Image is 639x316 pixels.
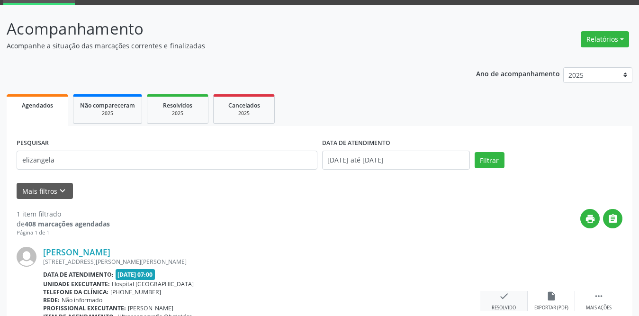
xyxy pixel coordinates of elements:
i: print [585,214,595,224]
button: print [580,209,600,228]
button: Filtrar [475,152,504,168]
span: Agendados [22,101,53,109]
input: Nome, CNS [17,151,317,170]
div: Mais ações [586,305,612,311]
div: 2025 [220,110,268,117]
b: Data de atendimento: [43,271,114,279]
b: Profissional executante: [43,304,126,312]
span: [DATE] 07:00 [116,269,155,280]
button: Relatórios [581,31,629,47]
input: Selecione um intervalo [322,151,470,170]
a: [PERSON_NAME] [43,247,110,257]
span: Hospital [GEOGRAPHIC_DATA] [112,280,194,288]
b: Rede: [43,296,60,304]
p: Acompanhamento [7,17,445,41]
button: Mais filtroskeyboard_arrow_down [17,183,73,199]
span: Cancelados [228,101,260,109]
i: keyboard_arrow_down [57,186,68,196]
i:  [608,214,618,224]
label: DATA DE ATENDIMENTO [322,136,390,151]
div: 2025 [80,110,135,117]
div: de [17,219,110,229]
button:  [603,209,622,228]
strong: 408 marcações agendadas [25,219,110,228]
i:  [594,291,604,301]
span: [PERSON_NAME] [128,304,173,312]
span: Não informado [62,296,102,304]
span: Resolvidos [163,101,192,109]
span: [PHONE_NUMBER] [110,288,161,296]
span: Não compareceram [80,101,135,109]
div: 1 item filtrado [17,209,110,219]
div: Página 1 de 1 [17,229,110,237]
div: Resolvido [492,305,516,311]
b: Telefone da clínica: [43,288,108,296]
div: [STREET_ADDRESS][PERSON_NAME][PERSON_NAME] [43,258,480,266]
i: check [499,291,509,301]
p: Ano de acompanhamento [476,67,560,79]
img: img [17,247,36,267]
b: Unidade executante: [43,280,110,288]
p: Acompanhe a situação das marcações correntes e finalizadas [7,41,445,51]
div: Exportar (PDF) [534,305,568,311]
div: 2025 [154,110,201,117]
i: insert_drive_file [546,291,557,301]
label: PESQUISAR [17,136,49,151]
